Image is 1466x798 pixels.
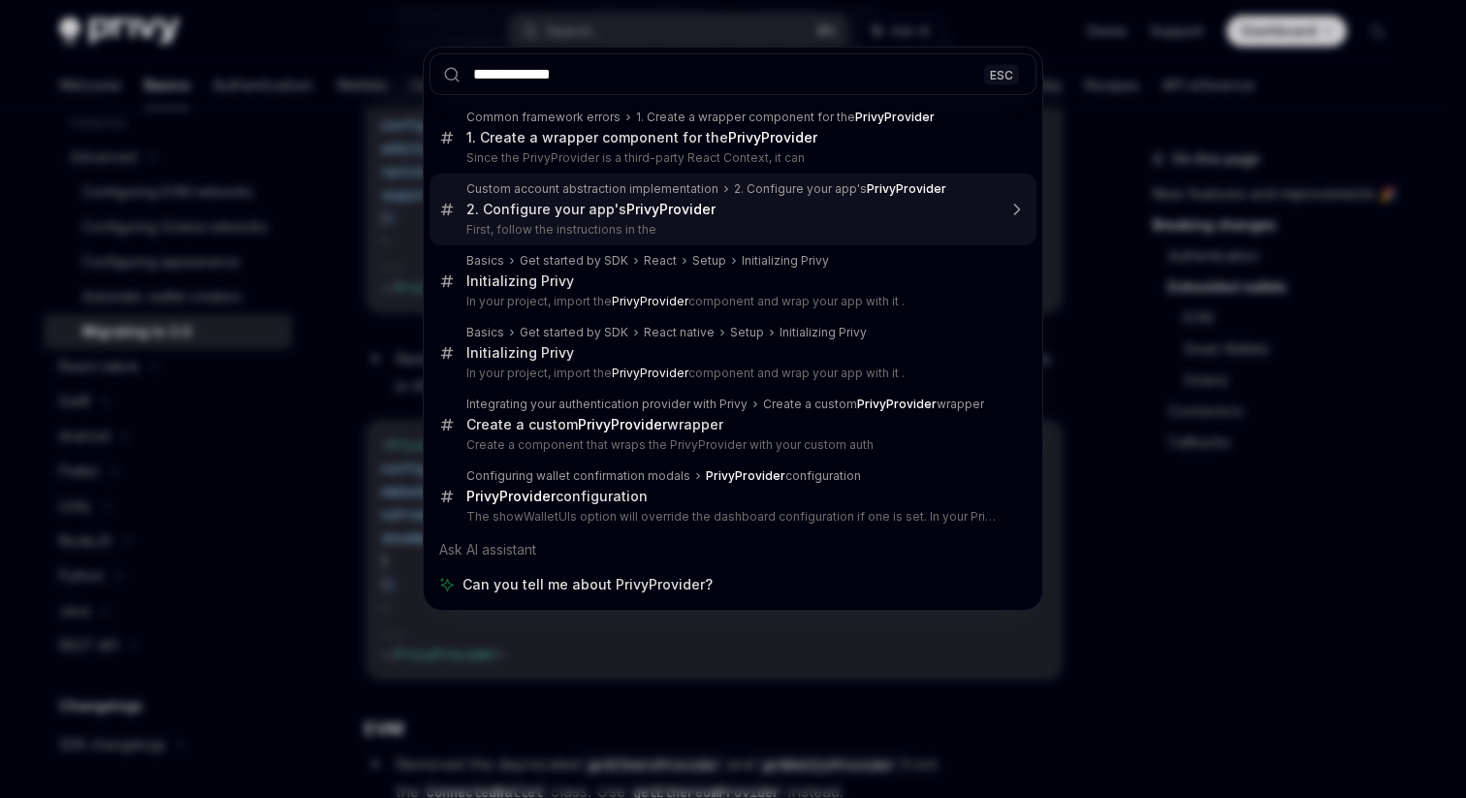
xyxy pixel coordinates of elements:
p: Since the PrivyProvider is a third-party React Context, it can [466,150,996,166]
div: Basics [466,325,504,340]
b: PrivyProvider [612,294,688,308]
div: React native [644,325,715,340]
div: 1. Create a wrapper component for the [466,129,817,146]
b: PrivyProvider [857,397,937,411]
div: configuration [466,488,648,505]
div: Common framework errors [466,110,621,125]
div: Basics [466,253,504,269]
div: ESC [984,64,1019,84]
div: Ask AI assistant [430,532,1036,567]
div: 2. Configure your app's [734,181,946,197]
div: Custom account abstraction implementation [466,181,718,197]
b: PrivyProvider [626,201,716,217]
div: Get started by SDK [520,253,628,269]
p: The showWalletUIs option will override the dashboard configuration if one is set. In your PrivyProv [466,509,996,525]
div: Setup [692,253,726,269]
div: configuration [706,468,861,484]
div: Integrating your authentication provider with Privy [466,397,748,412]
div: Create a custom wrapper [466,416,723,433]
p: First, follow the instructions in the [466,222,996,238]
b: PrivyProvider [867,181,946,196]
p: In your project, import the component and wrap your app with it . [466,294,996,309]
b: PrivyProvider [728,129,817,145]
div: Setup [730,325,764,340]
div: Configuring wallet confirmation modals [466,468,690,484]
b: PrivyProvider [706,468,785,483]
b: PrivyProvider [612,366,688,380]
div: Create a custom wrapper [763,397,984,412]
b: PrivyProvider [855,110,935,124]
div: React [644,253,677,269]
div: Get started by SDK [520,325,628,340]
div: 1. Create a wrapper component for the [636,110,935,125]
div: 2. Configure your app's [466,201,716,218]
div: Initializing Privy [742,253,829,269]
span: Can you tell me about PrivyProvider? [462,575,713,594]
p: In your project, import the component and wrap your app with it . [466,366,996,381]
b: PrivyProvider [578,416,667,432]
p: Create a component that wraps the PrivyProvider with your custom auth [466,437,996,453]
div: Initializing Privy [466,272,574,290]
b: PrivyProvider [466,488,556,504]
div: Initializing Privy [780,325,867,340]
div: Initializing Privy [466,344,574,362]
